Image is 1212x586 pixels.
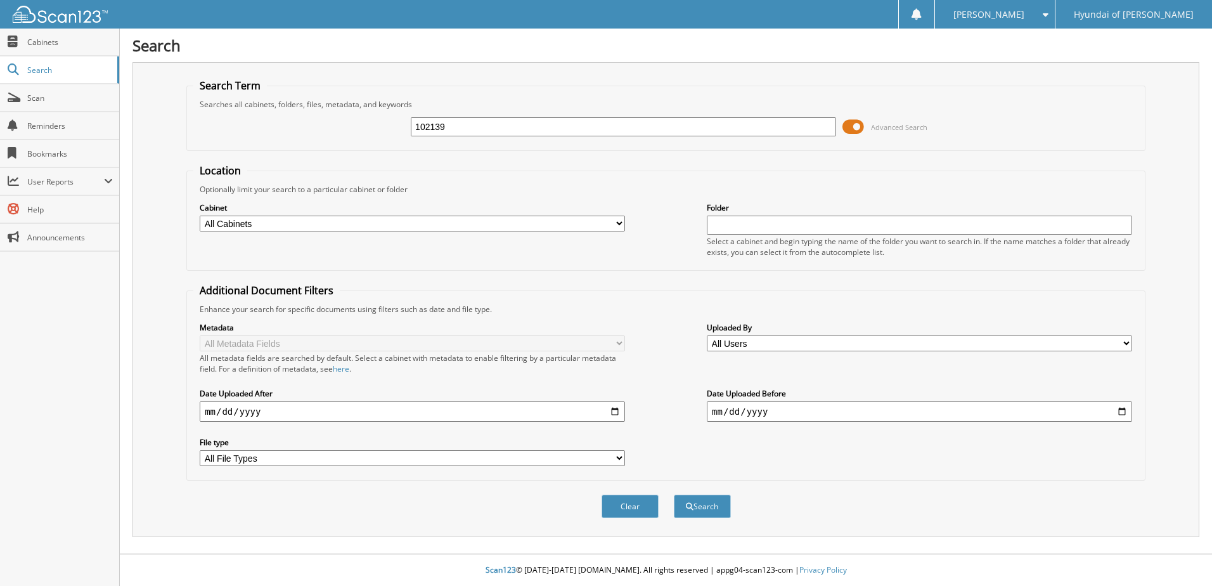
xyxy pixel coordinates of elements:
label: Folder [707,202,1132,213]
div: Enhance your search for specific documents using filters such as date and file type. [193,304,1138,315]
span: Cabinets [27,37,113,48]
span: Announcements [27,232,113,243]
span: Help [27,204,113,215]
legend: Additional Document Filters [193,283,340,297]
span: Advanced Search [871,122,927,132]
input: end [707,401,1132,422]
span: User Reports [27,176,104,187]
span: Scan [27,93,113,103]
div: Select a cabinet and begin typing the name of the folder you want to search in. If the name match... [707,236,1132,257]
button: Clear [602,495,659,518]
label: Uploaded By [707,322,1132,333]
input: start [200,401,625,422]
div: © [DATE]-[DATE] [DOMAIN_NAME]. All rights reserved | appg04-scan123-com | [120,555,1212,586]
img: scan123-logo-white.svg [13,6,108,23]
legend: Location [193,164,247,178]
span: Reminders [27,120,113,131]
legend: Search Term [193,79,267,93]
div: Optionally limit your search to a particular cabinet or folder [193,184,1138,195]
label: Metadata [200,322,625,333]
span: [PERSON_NAME] [953,11,1024,18]
label: File type [200,437,625,448]
iframe: Chat Widget [1149,525,1212,586]
h1: Search [132,35,1199,56]
div: All metadata fields are searched by default. Select a cabinet with metadata to enable filtering b... [200,353,625,374]
a: here [333,363,349,374]
span: Hyundai of [PERSON_NAME] [1074,11,1194,18]
span: Bookmarks [27,148,113,159]
label: Cabinet [200,202,625,213]
span: Scan123 [486,564,516,575]
label: Date Uploaded After [200,388,625,399]
span: Search [27,65,111,75]
div: Searches all cabinets, folders, files, metadata, and keywords [193,99,1138,110]
label: Date Uploaded Before [707,388,1132,399]
button: Search [674,495,731,518]
a: Privacy Policy [799,564,847,575]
